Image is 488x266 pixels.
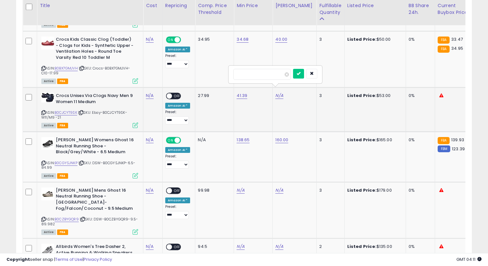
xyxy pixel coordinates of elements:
[451,36,463,42] span: 33.47
[165,54,190,68] div: Preset:
[347,243,377,250] b: Listed Price:
[165,197,190,203] div: Amazon AI *
[347,92,377,99] b: Listed Price:
[41,244,54,257] img: 41ocr2g6aiL._SL40_.jpg
[55,217,79,222] a: B0CZBYGQR9
[319,2,341,16] div: Fulfillable Quantity
[198,137,229,143] div: N/A
[409,2,432,16] div: BB Share 24h.
[275,243,283,250] a: N/A
[347,137,377,143] b: Listed Price:
[56,37,134,62] b: Crocs Kids Classic Clog (Toddler) - Clogs for Kids - Synthetic Upper - Ventilation Holes - Round ...
[275,36,287,43] a: 40.00
[165,47,190,52] div: Amazon AI *
[40,2,140,9] div: Title
[237,187,244,194] a: N/A
[167,37,175,43] span: ON
[347,36,377,42] b: Listed Price:
[237,2,270,9] div: Min Price
[146,187,154,194] a: N/A
[41,187,54,200] img: 41WpxbOlOvL._SL40_.jpg
[56,93,134,106] b: Crocs Unisex Via Clogs Navy Men 9 Women 11 Medium
[41,217,138,226] span: | SKU: DSW-B0CZBYGQR9-9.5-89.982
[275,92,283,99] a: N/A
[41,37,54,49] img: 41BjViJKjDL._SL40_.jpg
[41,93,138,127] div: ASIN:
[319,187,339,193] div: 3
[347,93,401,99] div: $53.00
[438,46,450,53] small: FBA
[409,137,430,143] div: 0%
[347,137,401,143] div: $165.00
[41,79,56,84] span: All listings currently available for purchase on Amazon
[57,79,68,84] span: FBA
[84,256,112,262] a: Privacy Policy
[409,187,430,193] div: 0%
[55,160,77,166] a: B0CGYSJNKP
[438,145,450,152] small: FBM
[57,123,68,128] span: FBA
[438,37,450,44] small: FBA
[451,45,463,51] span: 34.95
[55,66,78,71] a: B0BX7GMJVH
[57,229,68,235] span: FBA
[55,256,83,262] a: Terms of Use
[438,137,450,144] small: FBA
[55,110,77,115] a: B0CJCYT9SK
[146,36,154,43] a: N/A
[237,137,249,143] a: 138.65
[347,37,401,42] div: $50.00
[41,187,138,234] div: ASIN:
[347,244,401,250] div: $135.00
[319,137,339,143] div: 3
[41,137,138,178] div: ASIN:
[409,244,430,250] div: 0%
[146,243,154,250] a: N/A
[452,146,465,152] span: 123.39
[165,110,190,124] div: Preset:
[180,37,190,43] span: OFF
[167,138,175,143] span: ON
[56,137,134,157] b: [PERSON_NAME] Womens Ghost 16 Neutral Running Shoe - Black/Grey/White - 6.5 Medium
[165,147,190,153] div: Amazon AI *
[165,205,190,219] div: Preset:
[146,92,154,99] a: N/A
[198,2,231,16] div: Comp. Price Threshold
[237,243,244,250] a: N/A
[237,92,247,99] a: 41.39
[347,2,403,9] div: Listed Price
[409,93,430,99] div: 0%
[319,244,339,250] div: 2
[237,36,249,43] a: 34.68
[275,187,283,194] a: N/A
[172,244,182,250] span: OFF
[165,154,190,169] div: Preset:
[198,187,229,193] div: 99.98
[319,37,339,42] div: 3
[347,187,377,193] b: Listed Price:
[198,37,229,42] div: 34.95
[409,37,430,42] div: 0%
[275,137,288,143] a: 160.00
[41,137,54,150] img: 41Kd4vKrSVL._SL40_.jpg
[6,257,112,263] div: seller snap | |
[456,256,482,262] span: 2025-10-12 04:11 GMT
[6,256,30,262] strong: Copyright
[347,187,401,193] div: $179.00
[41,160,135,170] span: | SKU: DSW-B0CGYSJNKP-6.5-84.99
[165,2,193,9] div: Repricing
[41,110,127,120] span: | SKU: Ebay-B0CJCYT9SK-W11/M9 -21
[146,2,160,9] div: Cost
[146,137,154,143] a: N/A
[275,2,314,9] div: [PERSON_NAME]
[41,93,54,102] img: 41IIJF9zlTL._SL40_.jpg
[41,173,56,179] span: All listings currently available for purchase on Amazon
[172,93,182,99] span: OFF
[41,66,130,75] span: | SKU: Crocs-B0BX7GMJVH-C10-17.99
[438,2,471,16] div: Current Buybox Price
[41,37,138,83] div: ASIN:
[56,187,134,213] b: [PERSON_NAME] Mens Ghost 16 Neutral Running Shoe - [GEOGRAPHIC_DATA]-Fog/Falcon/Coconut - 9.5 Medium
[41,229,56,235] span: All listings currently available for purchase on Amazon
[198,93,229,99] div: 27.99
[180,138,190,143] span: OFF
